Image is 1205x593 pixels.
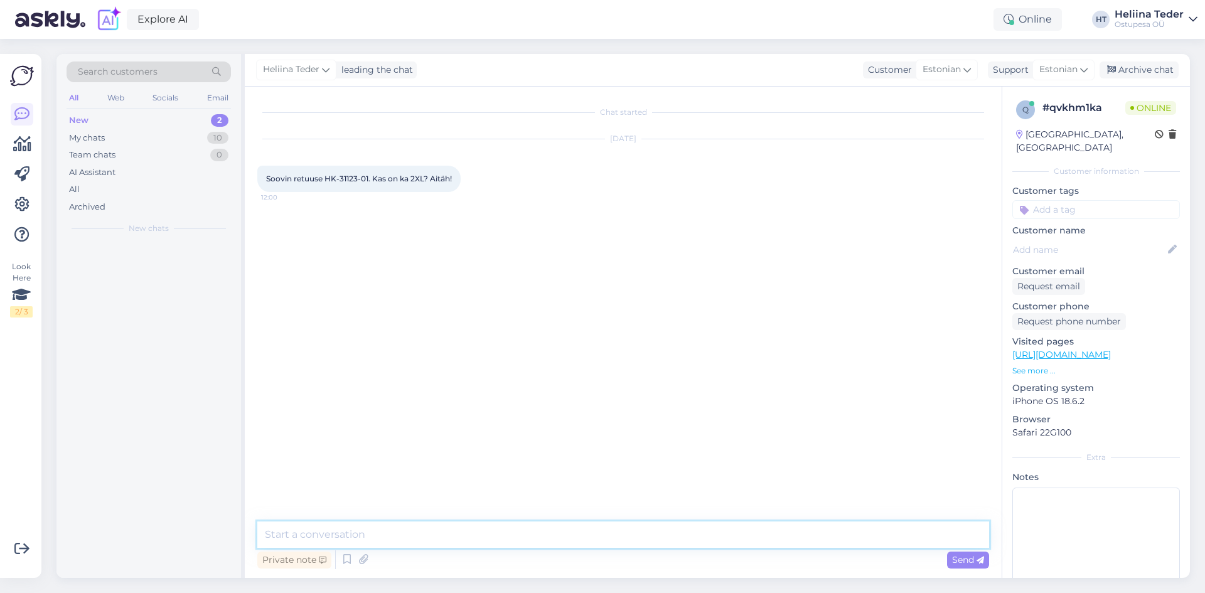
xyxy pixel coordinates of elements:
div: Extra [1012,452,1180,463]
p: Customer tags [1012,184,1180,198]
div: Support [988,63,1029,77]
div: 2 [211,114,228,127]
div: [DATE] [257,133,989,144]
div: All [69,183,80,196]
span: Search customers [78,65,158,78]
div: 0 [210,149,228,161]
div: Chat started [257,107,989,118]
span: Estonian [1039,63,1078,77]
div: Ostupesa OÜ [1115,19,1184,29]
img: Askly Logo [10,64,34,88]
div: 10 [207,132,228,144]
input: Add name [1013,243,1165,257]
div: Private note [257,552,331,569]
div: Web [105,90,127,106]
span: Heliina Teder [263,63,319,77]
p: See more ... [1012,365,1180,377]
div: HT [1092,11,1110,28]
span: Soovin retuuse HK-31123-01. Kas on ka 2XL? Aitäh! [266,174,452,183]
div: Look Here [10,261,33,318]
p: Notes [1012,471,1180,484]
a: Explore AI [127,9,199,30]
div: All [67,90,81,106]
div: 2 / 3 [10,306,33,318]
div: [GEOGRAPHIC_DATA], [GEOGRAPHIC_DATA] [1016,128,1155,154]
div: Archive chat [1100,61,1179,78]
div: Email [205,90,231,106]
div: Request email [1012,278,1085,295]
div: Online [993,8,1062,31]
span: 12:00 [261,193,308,202]
div: AI Assistant [69,166,115,179]
div: leading the chat [336,63,413,77]
span: q [1022,105,1029,114]
div: Socials [150,90,181,106]
p: Operating system [1012,382,1180,395]
div: Team chats [69,149,115,161]
div: New [69,114,88,127]
div: Archived [69,201,105,213]
div: Customer information [1012,166,1180,177]
p: Customer email [1012,265,1180,278]
img: explore-ai [95,6,122,33]
a: [URL][DOMAIN_NAME] [1012,349,1111,360]
p: Customer phone [1012,300,1180,313]
div: Heliina Teder [1115,9,1184,19]
a: Heliina TederOstupesa OÜ [1115,9,1197,29]
p: Visited pages [1012,335,1180,348]
p: iPhone OS 18.6.2 [1012,395,1180,408]
div: Customer [863,63,912,77]
div: # qvkhm1ka [1042,100,1125,115]
span: Online [1125,101,1176,115]
p: Safari 22G100 [1012,426,1180,439]
span: New chats [129,223,169,234]
div: Request phone number [1012,313,1126,330]
span: Estonian [923,63,961,77]
span: Send [952,554,984,565]
p: Customer name [1012,224,1180,237]
div: My chats [69,132,105,144]
input: Add a tag [1012,200,1180,219]
p: Browser [1012,413,1180,426]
